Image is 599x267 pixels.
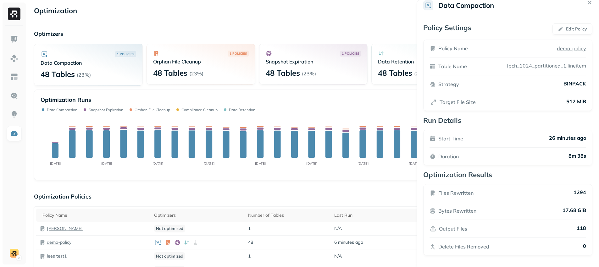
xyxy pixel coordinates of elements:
p: Optimization Results [423,170,592,179]
p: Duration [438,153,459,160]
a: demo-policy [557,45,586,52]
p: Files Rewritten [438,189,474,197]
h2: Data Compaction [438,1,494,10]
p: 17.68 GiB [563,207,586,215]
p: Target File Size [440,98,476,106]
button: Edit Policy [552,23,592,35]
p: tpch_1024_partitioned_1.lineitem [505,63,586,69]
p: BINPACK [563,80,586,88]
p: 0 [583,243,586,250]
a: tpch_1024_partitioned_1.lineitem [504,63,586,69]
p: Delete Files Removed [438,243,489,250]
p: Bytes Rewritten [438,207,476,215]
p: Run Details [423,116,592,125]
p: 26 minutes ago [549,135,586,142]
p: Policy Name [438,45,468,52]
p: 512 MiB [566,98,586,106]
p: Policy Settings [423,23,471,35]
p: Table Name [438,63,467,70]
p: 118 [577,225,586,232]
p: Strategy [438,80,459,88]
p: 1294 [574,189,586,197]
p: Output Files [439,225,467,232]
p: 8m 38s [568,153,586,160]
p: Start Time [438,135,463,142]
